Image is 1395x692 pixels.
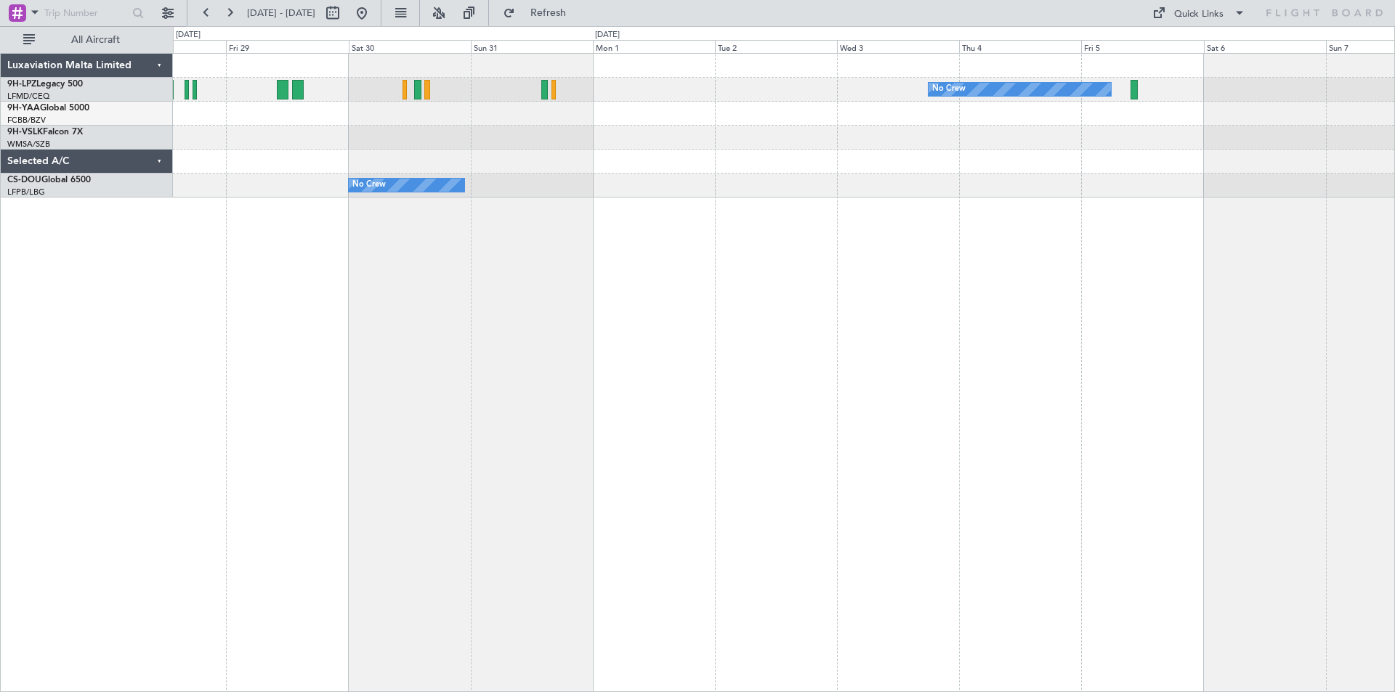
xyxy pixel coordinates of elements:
[7,128,83,137] a: 9H-VSLKFalcon 7X
[1145,1,1253,25] button: Quick Links
[1204,40,1326,53] div: Sat 6
[518,8,579,18] span: Refresh
[44,2,128,24] input: Trip Number
[7,115,46,126] a: FCBB/BZV
[226,40,348,53] div: Fri 29
[1081,40,1203,53] div: Fri 5
[176,29,201,41] div: [DATE]
[7,187,45,198] a: LFPB/LBG
[7,128,43,137] span: 9H-VSLK
[16,28,158,52] button: All Aircraft
[352,174,386,196] div: No Crew
[593,40,715,53] div: Mon 1
[7,80,83,89] a: 9H-LPZLegacy 500
[7,91,49,102] a: LFMD/CEQ
[349,40,471,53] div: Sat 30
[7,104,89,113] a: 9H-YAAGlobal 5000
[7,176,41,184] span: CS-DOU
[7,104,40,113] span: 9H-YAA
[932,78,966,100] div: No Crew
[595,29,620,41] div: [DATE]
[7,80,36,89] span: 9H-LPZ
[7,139,50,150] a: WMSA/SZB
[959,40,1081,53] div: Thu 4
[1174,7,1224,22] div: Quick Links
[496,1,583,25] button: Refresh
[471,40,593,53] div: Sun 31
[38,35,153,45] span: All Aircraft
[247,7,315,20] span: [DATE] - [DATE]
[7,176,91,184] a: CS-DOUGlobal 6500
[837,40,959,53] div: Wed 3
[715,40,837,53] div: Tue 2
